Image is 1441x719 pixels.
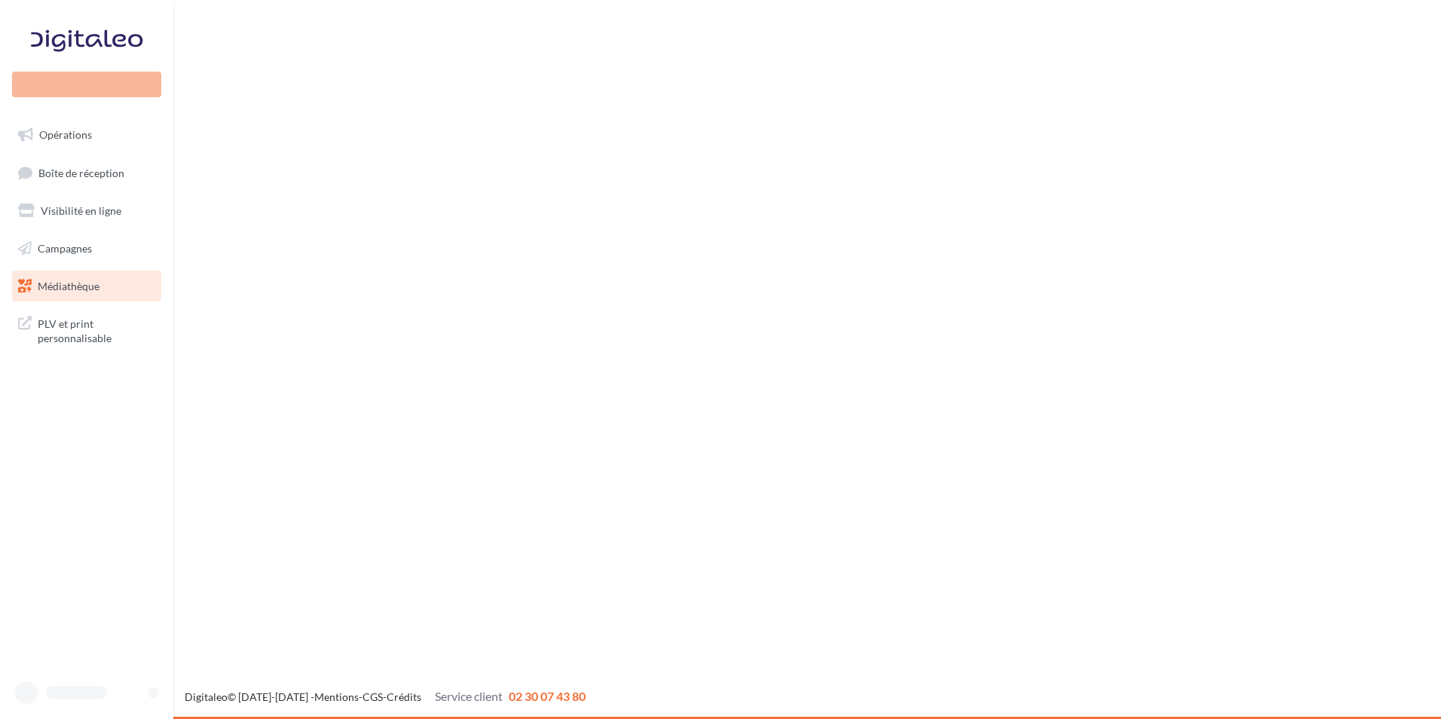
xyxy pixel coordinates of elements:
a: Visibilité en ligne [9,195,164,227]
div: Nouvelle campagne [12,72,161,97]
a: Médiathèque [9,271,164,302]
a: Crédits [387,690,421,703]
span: Service client [435,689,503,703]
a: Boîte de réception [9,157,164,189]
a: Opérations [9,119,164,151]
span: Boîte de réception [38,166,124,179]
span: 02 30 07 43 80 [509,689,586,703]
span: Campagnes [38,242,92,255]
a: CGS [363,690,383,703]
span: © [DATE]-[DATE] - - - [185,690,586,703]
span: Visibilité en ligne [41,204,121,217]
span: Médiathèque [38,279,99,292]
a: Digitaleo [185,690,228,703]
a: Mentions [314,690,359,703]
span: Opérations [39,128,92,141]
a: Campagnes [9,233,164,265]
a: PLV et print personnalisable [9,307,164,352]
span: PLV et print personnalisable [38,314,155,346]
